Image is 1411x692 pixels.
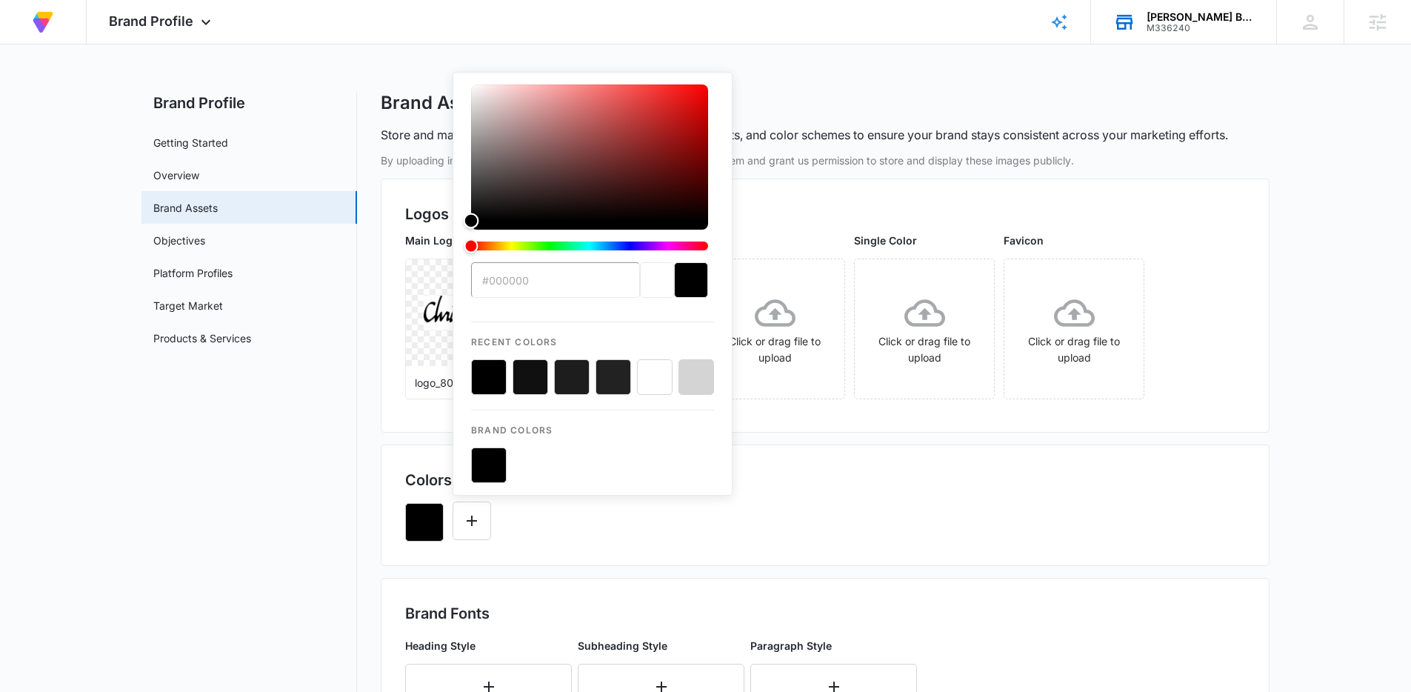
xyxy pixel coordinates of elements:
[750,638,917,653] p: Paragraph Style
[453,502,491,540] button: Edit Color
[471,322,714,349] p: Recent Colors
[471,262,640,298] input: color-picker-input
[424,296,528,329] img: User uploaded logo
[578,638,744,653] p: Subheading Style
[471,410,714,437] p: Brand Colors
[1147,11,1255,23] div: account name
[153,200,218,216] a: Brand Assets
[1004,233,1144,248] p: Favicon
[153,265,233,281] a: Platform Profiles
[153,330,251,346] a: Products & Services
[855,293,994,366] div: Click or drag file to upload
[471,84,708,221] div: Color
[141,92,357,114] h2: Brand Profile
[405,203,1245,225] h2: Logos
[381,153,1270,168] p: By uploading images, you confirm that you have the legal right to use them and grant us permissio...
[1004,259,1144,399] span: Click or drag file to upload
[381,92,495,114] h1: Brand Assets
[704,233,845,248] p: Icon
[153,135,228,150] a: Getting Started
[153,167,199,183] a: Overview
[405,233,546,248] p: Main Logo
[153,233,205,248] a: Objectives
[471,84,714,483] div: color-picker-container
[705,293,844,366] div: Click or drag file to upload
[640,262,674,298] div: previous color
[854,233,995,248] p: Single Color
[415,375,536,390] p: logo_80...x258.png
[855,259,994,399] span: Click or drag file to upload
[1004,293,1144,366] div: Click or drag file to upload
[381,126,1228,144] p: Store and manage essential brand guidelines such as logos, fonts, and color schemes to ensure you...
[1147,23,1255,33] div: account id
[153,298,223,313] a: Target Market
[30,9,56,36] img: Volusion
[109,13,193,29] span: Brand Profile
[405,602,1245,625] h2: Brand Fonts
[471,242,708,250] div: Hue
[674,262,708,298] div: current color selection
[405,469,452,491] h2: Colors
[705,259,844,399] span: Click or drag file to upload
[405,638,572,653] p: Heading Style
[471,84,708,262] div: color-picker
